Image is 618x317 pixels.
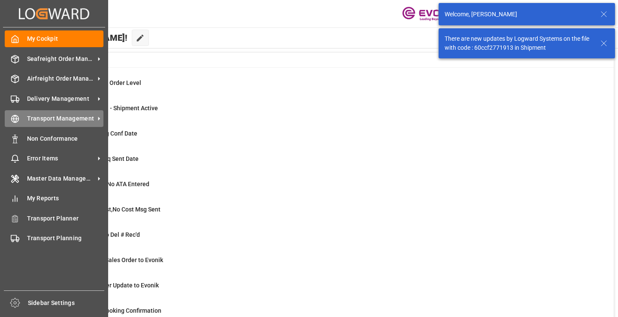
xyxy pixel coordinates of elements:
[27,74,95,83] span: Airfreight Order Management
[5,130,103,147] a: Non Conformance
[445,34,592,52] div: There are new updates by Logward Systems on the file with code : 60ccf2771913 in Shipment
[27,114,95,123] span: Transport Management
[28,299,105,308] span: Sidebar Settings
[5,190,103,207] a: My Reports
[27,154,95,163] span: Error Items
[27,34,104,43] span: My Cockpit
[65,206,161,213] span: ETD>3 Days Past,No Cost Msg Sent
[35,30,127,46] span: Hello [PERSON_NAME]!
[44,230,603,248] a: 9ETD < 3 Days,No Del # Rec'dShipment
[27,54,95,63] span: Seafreight Order Management
[402,6,458,21] img: Evonik-brand-mark-Deep-Purple-RGB.jpeg_1700498283.jpeg
[44,78,603,97] a: 0MOT Missing at Order LevelSales Order-IVPO
[5,230,103,247] a: Transport Planning
[65,282,159,289] span: Error Sales Order Update to Evonik
[44,154,603,172] a: 16ABS: No Bkg Req Sent DateShipment
[44,256,603,274] a: 0Error on Initial Sales Order to EvonikShipment
[27,234,104,243] span: Transport Planning
[27,94,95,103] span: Delivery Management
[44,180,603,198] a: 19ETA > 10 Days , No ATA EnteredShipment
[27,134,104,143] span: Non Conformance
[44,281,603,299] a: 0Error Sales Order Update to EvonikShipment
[44,129,603,147] a: 30ABS: No Init Bkg Conf DateShipment
[65,105,158,112] span: Deactivated EDI - Shipment Active
[445,10,592,19] div: Welcome, [PERSON_NAME]
[27,214,104,223] span: Transport Planner
[5,210,103,226] a: Transport Planner
[5,30,103,47] a: My Cockpit
[65,257,163,263] span: Error on Initial Sales Order to Evonik
[44,205,603,223] a: 35ETD>3 Days Past,No Cost Msg SentShipment
[27,174,95,183] span: Master Data Management
[44,104,603,122] a: 0Deactivated EDI - Shipment ActiveShipment
[27,194,104,203] span: My Reports
[65,307,161,314] span: ABS: Missing Booking Confirmation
